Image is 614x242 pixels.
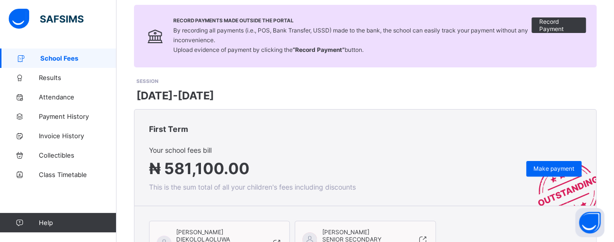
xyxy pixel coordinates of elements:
span: By recording all payments (i.e., POS, Bank Transfer, USSD) made to the bank, the school can easil... [173,27,528,53]
span: Results [39,74,116,81]
span: Payment History [39,113,116,120]
span: Attendance [39,93,116,101]
span: Record Payments Made Outside the Portal [173,17,532,23]
span: ₦ 581,100.00 [149,159,249,178]
span: SESSION [136,78,158,84]
span: Record Payment [539,18,579,32]
b: “Record Payment” [293,46,345,53]
img: outstanding-stamp.3c148f88c3ebafa6da95868fa43343a1.svg [526,150,596,206]
span: Class Timetable [39,171,116,178]
span: [DATE]-[DATE] [136,89,214,102]
img: safsims [9,9,83,29]
span: Help [39,219,116,226]
span: This is the sum total of all your children's fees including discounts [149,183,356,191]
span: Make payment [533,165,574,172]
span: First Term [149,124,188,134]
span: Collectibles [39,151,116,159]
span: Your school fees bill [149,146,356,154]
span: School Fees [40,54,116,62]
button: Open asap [575,208,604,237]
span: Invoice History [39,132,116,140]
span: [PERSON_NAME] [322,228,403,236]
